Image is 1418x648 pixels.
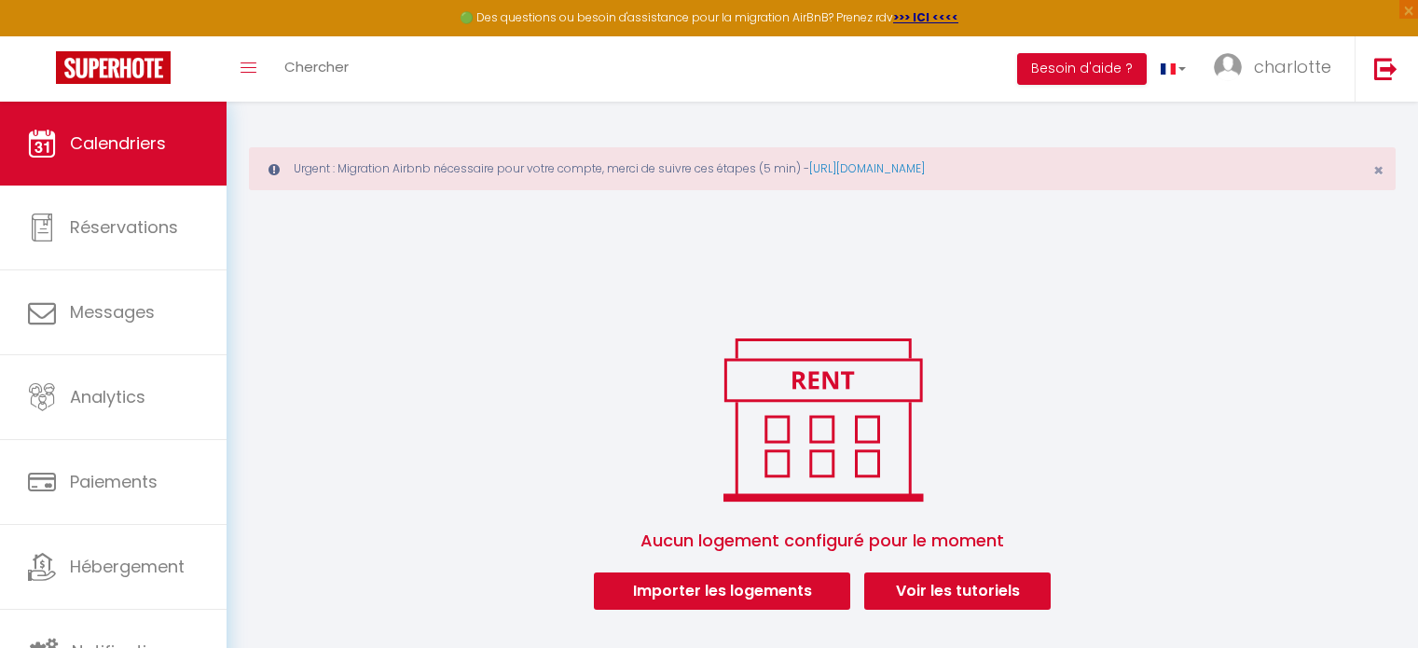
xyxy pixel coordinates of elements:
span: Paiements [70,470,158,493]
span: × [1373,159,1384,182]
a: Chercher [270,36,363,102]
span: Calendriers [70,131,166,155]
span: Réservations [70,215,178,239]
img: Super Booking [56,51,171,84]
button: Close [1373,162,1384,179]
div: Urgent : Migration Airbnb nécessaire pour votre compte, merci de suivre ces étapes (5 min) - [249,147,1396,190]
span: Aucun logement configuré pour le moment [249,509,1396,572]
a: [URL][DOMAIN_NAME] [809,160,925,176]
button: Importer les logements [594,572,850,610]
img: ... [1214,53,1242,81]
span: Chercher [284,57,349,76]
a: Voir les tutoriels [864,572,1051,610]
a: >>> ICI <<<< [893,9,958,25]
a: ... charlotte [1200,36,1355,102]
span: Analytics [70,385,145,408]
span: Messages [70,300,155,324]
img: rent.png [704,330,942,509]
span: Hébergement [70,555,185,578]
button: Besoin d'aide ? [1017,53,1147,85]
img: logout [1374,57,1397,80]
span: charlotte [1254,55,1331,78]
